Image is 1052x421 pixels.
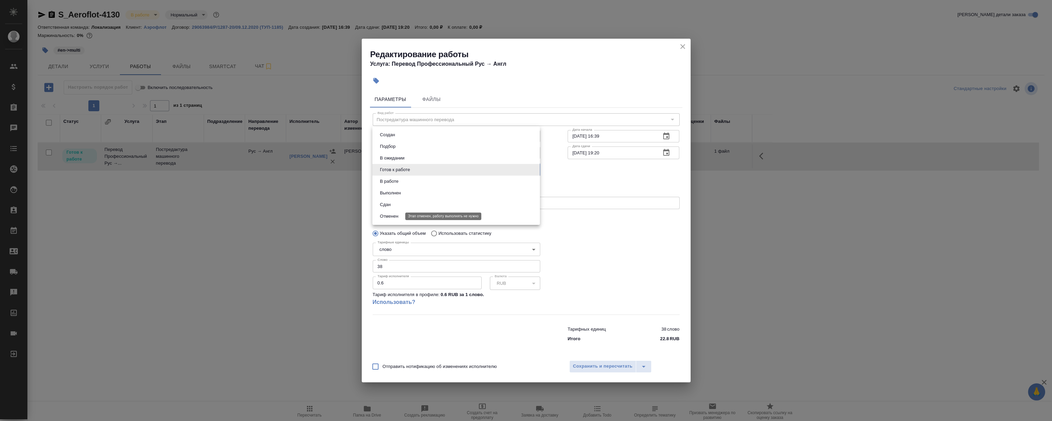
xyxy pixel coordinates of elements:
[378,213,400,220] button: Отменен
[378,201,393,208] button: Сдан
[378,189,403,197] button: Выполнен
[378,143,398,150] button: Подбор
[378,178,400,185] button: В работе
[378,166,412,174] button: Готов к работе
[378,131,397,139] button: Создан
[378,154,407,162] button: В ожидании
